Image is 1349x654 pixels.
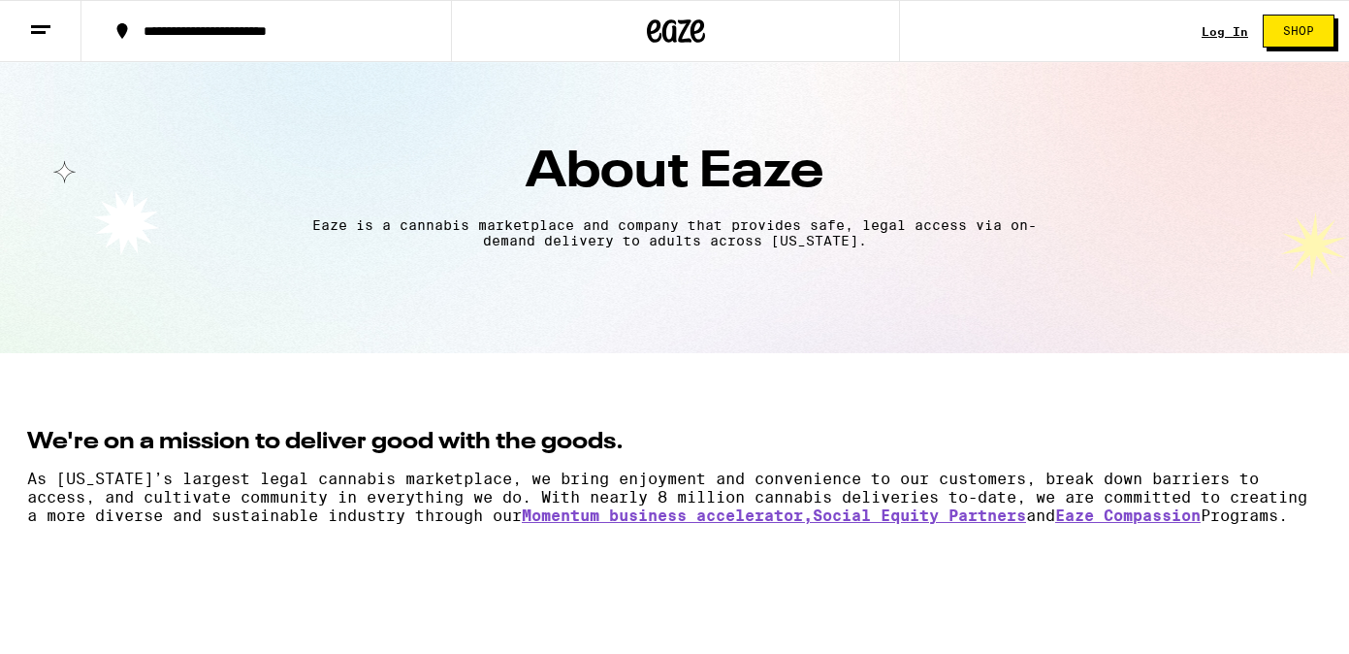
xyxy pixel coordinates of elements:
[12,14,140,29] span: Hi. Need any help?
[813,507,1026,526] a: Social Equity Partners
[29,147,1320,198] h1: About Eaze
[27,470,1322,526] p: As [US_STATE]’s largest legal cannabis marketplace, we bring enjoyment and convenience to our cus...
[1055,507,1201,526] a: Eaze Compassion
[27,431,1322,454] h2: We're on a mission to deliver good with the goods.
[522,507,813,526] a: Momentum business accelerator,
[1202,25,1248,38] a: Log In
[1248,15,1349,48] a: Shop
[303,217,1047,248] p: Eaze is a cannabis marketplace and company that provides safe, legal access via on-demand deliver...
[1283,25,1314,37] span: Shop
[1263,15,1334,48] button: Shop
